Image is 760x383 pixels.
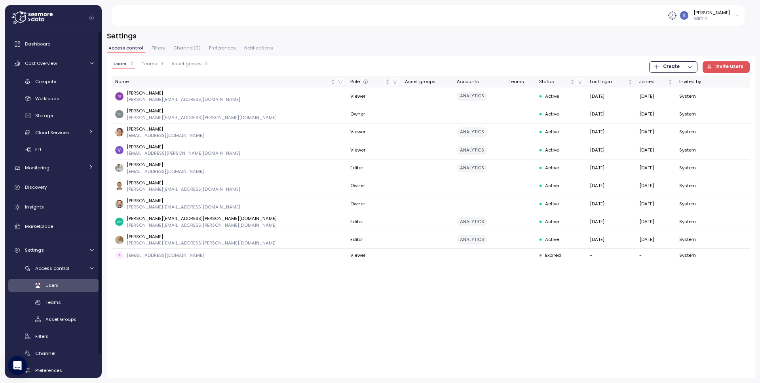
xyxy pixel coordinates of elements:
[347,177,402,195] td: Owner
[127,132,204,138] p: [EMAIL_ADDRESS][DOMAIN_NAME]
[127,161,204,168] p: [PERSON_NAME]
[680,11,688,19] img: ACg8ocLCy7HMj59gwelRyEldAl2GQfy23E10ipDNf0SDYCnD3y85RA=s96-c
[545,165,559,172] span: Active
[347,231,402,249] td: Editor
[545,252,561,259] span: Expired
[347,195,402,213] td: Owner
[127,186,240,192] p: [PERSON_NAME][EMAIL_ADDRESS][DOMAIN_NAME]
[25,165,49,171] span: Monitoring
[129,61,133,67] p: 10
[545,236,559,243] span: Active
[350,78,384,85] div: Role
[649,61,697,73] button: Create
[8,199,99,215] a: Insights
[127,90,240,96] p: [PERSON_NAME]
[457,78,502,85] div: Accounts
[171,62,202,66] span: Asset groups
[142,62,157,66] span: Teams
[35,367,62,374] span: Preferences
[8,313,99,326] a: Asset Groups
[115,92,123,100] img: aa5bc15c2af7a8687bb201f861f8e68b
[152,46,165,50] span: Filters
[127,126,204,132] p: [PERSON_NAME]
[587,159,636,177] td: [DATE]
[587,177,636,195] td: [DATE]
[703,61,750,73] button: Invite users
[457,146,487,155] div: ANALYTICS
[35,95,59,102] span: Workloads
[347,105,402,123] td: Owner
[8,36,99,52] a: Dashboard
[587,249,636,262] td: -
[127,180,240,186] p: [PERSON_NAME]
[46,299,61,305] span: Teams
[25,41,51,47] span: Dashboard
[457,92,487,101] div: ANALYTICS
[209,46,236,50] span: Preferences
[693,16,730,21] p: Admin
[587,231,636,249] td: [DATE]
[8,218,99,234] a: Marketplace
[676,141,716,159] td: System
[115,200,123,208] img: ACg8ocJ9zybASqDvOBQr9pq-ai4p0DUkq_BRgm-A8AyKiFMznVppuIj4=s96-c
[587,123,636,141] td: [DATE]
[8,143,99,156] a: ETL
[639,78,666,85] div: Joined
[636,141,676,159] td: [DATE]
[127,96,240,102] p: [PERSON_NAME][EMAIL_ADDRESS][DOMAIN_NAME]
[545,182,559,190] span: Active
[115,251,123,260] span: RE
[536,76,587,87] th: StatusNot sorted
[676,195,716,213] td: System
[545,111,559,118] span: Active
[115,128,123,136] img: ACg8ocJOzmu5e5aB4DP4rDvv_TJHXDn6WHU2HISPgKiiUcUCcDfPL8Vf=s96-c
[35,265,69,271] span: Access control
[115,218,123,226] img: 561d756679a04cc7760ac6b7703845ab
[35,129,69,136] span: Cloud Services
[87,15,97,21] button: Collapse navigation
[115,110,123,118] img: aa475a409c0d5350e50f2cda6c864df2
[405,78,450,85] div: Asset groups
[636,76,676,87] th: JoinedNot sorted
[590,78,626,85] div: Last login
[509,78,533,85] div: Teams
[587,195,636,213] td: [DATE]
[636,213,676,231] td: [DATE]
[35,78,56,85] span: Compute
[127,215,277,222] p: [PERSON_NAME][EMAIL_ADDRESS][PERSON_NAME][DOMAIN_NAME]
[108,46,143,50] span: Access control
[46,282,59,288] span: Users
[676,177,716,195] td: System
[347,213,402,231] td: Editor
[663,62,680,72] span: Create
[676,249,716,262] td: System
[8,55,99,71] a: Cost Overview
[8,243,99,258] a: Settings
[636,249,676,262] td: -
[115,78,329,85] div: Name
[8,296,99,309] a: Teams
[244,46,273,50] span: Notifications
[127,144,240,150] p: [PERSON_NAME]
[545,147,559,154] span: Active
[127,233,277,240] p: [PERSON_NAME]
[636,231,676,249] td: [DATE]
[457,127,487,137] div: ANALYTICS
[8,356,27,375] div: Open Intercom Messenger
[347,87,402,105] td: Viewer
[8,180,99,195] a: Discovery
[676,213,716,231] td: System
[545,218,559,226] span: Active
[668,11,676,19] img: 6791f8edfa6a2c9608b219b1.PNG
[25,223,53,229] span: Marketplace
[35,350,55,356] span: Channel
[127,252,204,258] p: [EMAIL_ADDRESS][DOMAIN_NAME]
[636,123,676,141] td: [DATE]
[8,75,99,88] a: Compute
[115,164,123,172] img: ACg8ocISChrpTZA06Xj3rSgpOkcNEA_J8OWVmvejYhYzzHMKwY0pJgRsGg=s96-c
[35,333,49,339] span: Filters
[8,126,99,139] a: Cloud Services
[127,114,277,121] p: [PERSON_NAME][EMAIL_ADDRESS][PERSON_NAME][DOMAIN_NAME]
[627,79,633,85] div: Not sorted
[679,78,712,85] div: Invited by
